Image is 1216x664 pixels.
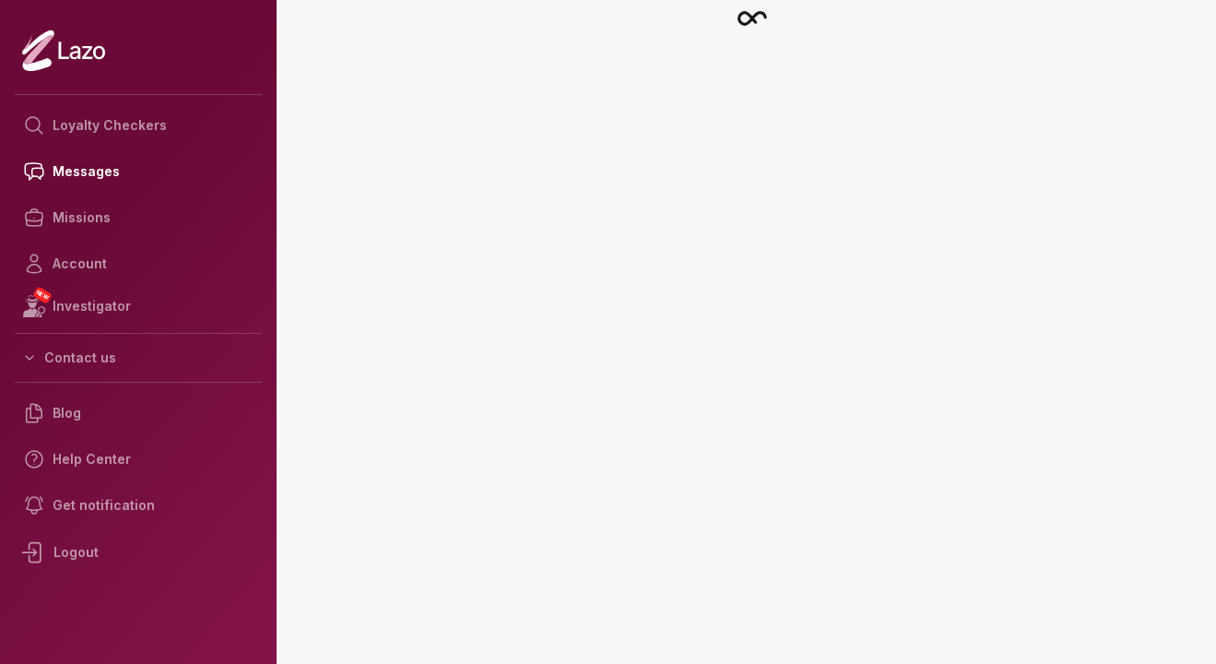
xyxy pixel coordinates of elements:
span: NEW [32,286,53,304]
a: Loyalty Checkers [15,102,262,148]
button: Contact us [15,341,262,374]
a: Blog [15,390,262,436]
a: Account [15,241,262,287]
a: NEWInvestigator [15,287,262,326]
a: Missions [15,195,262,241]
a: Get notification [15,482,262,528]
div: Logout [15,528,262,576]
a: Help Center [15,436,262,482]
a: Messages [15,148,262,195]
